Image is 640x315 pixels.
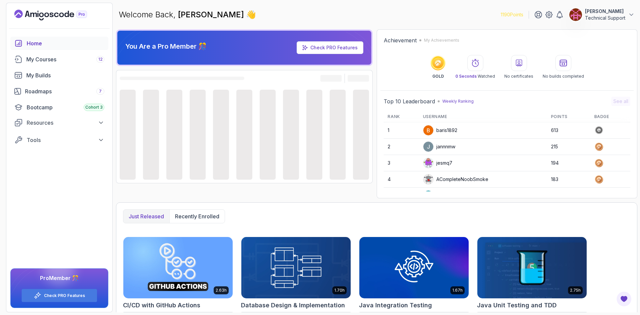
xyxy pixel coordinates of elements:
p: Watched [455,74,495,79]
p: You Are a Pro Member 🎊 [125,42,207,51]
h2: Database Design & Implementation [241,301,345,310]
img: default monster avatar [423,174,433,184]
h2: Java Unit Testing and TDD [477,301,557,310]
img: Database Design & Implementation card [241,237,351,298]
td: 5 [384,188,419,204]
a: roadmaps [10,85,108,98]
p: 2.63h [216,288,227,293]
button: user profile image[PERSON_NAME]Technical Support [569,8,635,21]
p: Weekly Ranking [442,99,474,104]
a: home [10,37,108,50]
td: 178 [547,188,590,204]
div: Reb00rn [423,190,456,201]
td: 215 [547,139,590,155]
td: 183 [547,171,590,188]
th: Badge [590,111,630,122]
a: Check PRO Features [44,293,85,298]
button: Tools [10,134,108,146]
span: 0 Seconds [455,74,477,79]
a: courses [10,53,108,66]
p: Technical Support [585,15,625,21]
button: See all [611,97,630,106]
th: Rank [384,111,419,122]
span: 👋 [246,9,256,20]
span: Cohort 3 [85,105,103,110]
div: Roadmaps [25,87,104,95]
span: 7 [99,89,102,94]
img: user profile image [423,191,433,201]
p: Welcome Back, [119,9,256,20]
img: user profile image [423,142,433,152]
p: No builds completed [543,74,584,79]
td: 2 [384,139,419,155]
a: bootcamp [10,101,108,114]
h2: CI/CD with GitHub Actions [123,301,200,310]
td: 613 [547,122,590,139]
p: My Achievements [424,38,459,43]
p: Recently enrolled [175,212,219,220]
div: Bootcamp [27,103,104,111]
div: jannnmw [423,141,455,152]
div: Home [27,39,104,47]
td: 194 [547,155,590,171]
div: baris1892 [423,125,457,136]
td: 3 [384,155,419,171]
img: user profile image [423,125,433,135]
button: Open Feedback Button [616,291,632,307]
div: Resources [27,119,104,127]
p: 1190 Points [501,11,523,18]
span: [PERSON_NAME] [178,10,246,19]
div: My Courses [26,55,104,63]
p: [PERSON_NAME] [585,8,625,15]
span: 12 [98,57,103,62]
div: My Builds [26,71,104,79]
p: 1.67h [452,288,463,293]
div: ACompleteNoobSmoke [423,174,488,185]
div: jesmq7 [423,158,452,168]
h2: Achievement [384,36,417,44]
td: 1 [384,122,419,139]
h2: Top 10 Leaderboard [384,97,435,105]
img: default monster avatar [423,158,433,168]
div: Tools [27,136,104,144]
th: Username [419,111,547,122]
img: user profile image [569,8,582,21]
img: CI/CD with GitHub Actions card [123,237,233,298]
button: Just released [123,210,169,223]
button: Recently enrolled [169,210,225,223]
p: Just released [129,212,164,220]
a: Landing page [14,10,102,20]
a: Check PRO Features [297,41,363,54]
a: Check PRO Features [310,45,358,50]
h2: Java Integration Testing [359,301,432,310]
p: 1.70h [334,288,345,293]
img: Java Integration Testing card [359,237,469,298]
button: Check PRO Features [21,289,97,302]
p: GOLD [432,74,444,79]
button: Resources [10,117,108,129]
th: Points [547,111,590,122]
p: No certificates [504,74,533,79]
td: 4 [384,171,419,188]
img: Java Unit Testing and TDD card [477,237,587,298]
p: 2.75h [570,288,581,293]
a: builds [10,69,108,82]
